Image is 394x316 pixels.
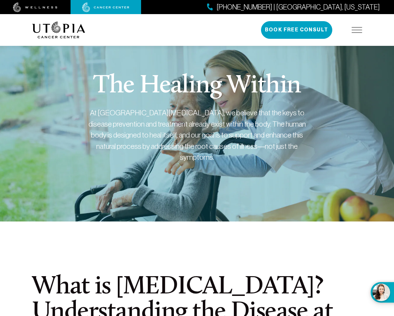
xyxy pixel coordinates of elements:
[207,2,380,12] a: [PHONE_NUMBER] | [GEOGRAPHIC_DATA], [US_STATE]
[261,21,332,39] button: Book Free Consult
[352,27,362,33] img: icon-hamburger
[32,22,85,38] img: logo
[13,2,57,12] img: wellness
[93,73,301,99] h1: The Healing Within
[88,107,307,163] div: At [GEOGRAPHIC_DATA][MEDICAL_DATA], we believe that the keys to disease prevention and treatment ...
[82,2,129,12] img: cancer center
[217,2,380,12] span: [PHONE_NUMBER] | [GEOGRAPHIC_DATA], [US_STATE]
